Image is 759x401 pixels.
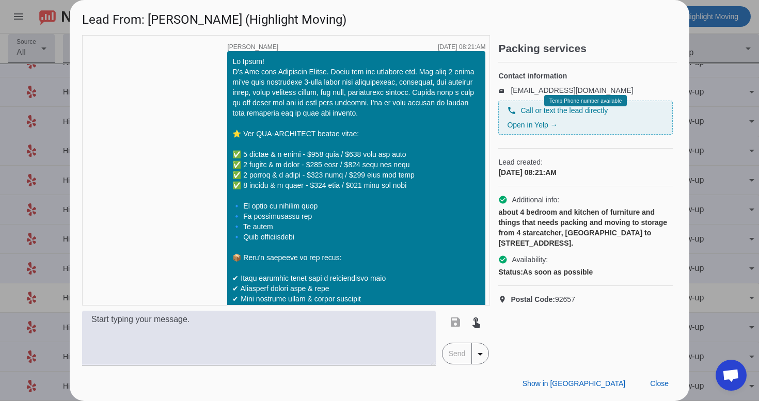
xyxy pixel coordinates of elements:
span: Temp Phone number available [549,98,622,104]
div: [DATE] 08:21:AM [498,167,673,178]
div: about 4 bedroom and kitchen of furniture and things that needs packing and moving to storage from... [498,207,673,248]
span: Call or text the lead directly [520,105,608,116]
a: Open in Yelp → [507,121,557,129]
mat-icon: email [498,88,511,93]
h4: Contact information [498,71,673,81]
mat-icon: location_on [498,295,511,303]
mat-icon: touch_app [470,316,482,328]
button: Close [642,374,677,393]
span: Lead created: [498,157,673,167]
a: [EMAIL_ADDRESS][DOMAIN_NAME] [511,86,633,94]
div: As soon as possible [498,267,673,277]
div: Open chat [716,360,747,391]
span: Show in [GEOGRAPHIC_DATA] [523,379,625,388]
mat-icon: check_circle [498,195,508,204]
strong: Postal Code: [511,295,555,303]
span: Additional info: [512,195,559,205]
mat-icon: check_circle [498,255,508,264]
span: Close [650,379,669,388]
span: 92657 [511,294,575,304]
h2: Packing services [498,43,677,54]
button: Show in [GEOGRAPHIC_DATA] [514,374,634,393]
div: [DATE] 08:21:AM [438,44,485,50]
mat-icon: phone [507,106,516,115]
span: [PERSON_NAME] [227,44,278,50]
mat-icon: arrow_drop_down [474,348,486,360]
span: Availability: [512,254,548,265]
strong: Status: [498,268,523,276]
